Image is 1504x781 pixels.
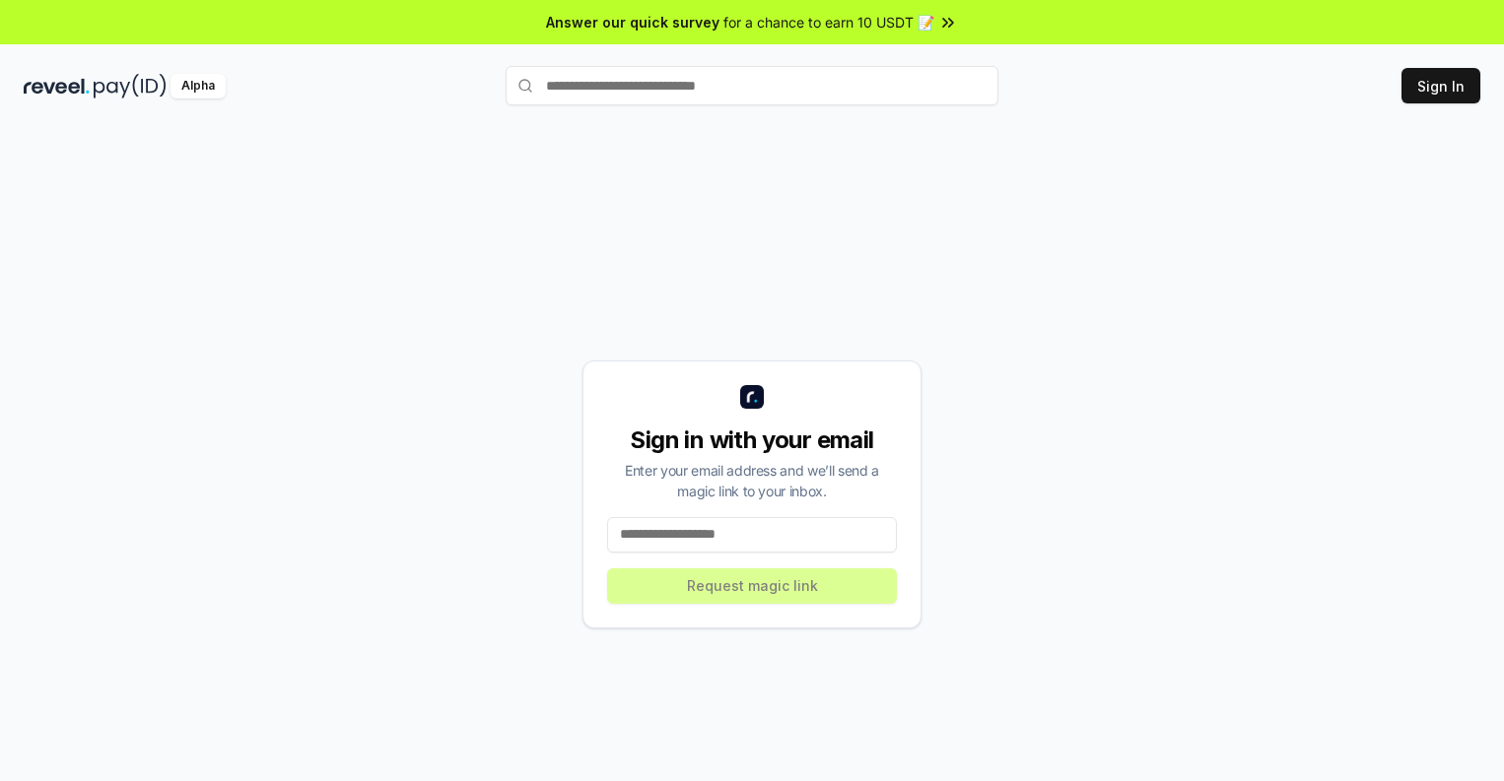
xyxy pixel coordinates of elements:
[723,12,934,33] span: for a chance to earn 10 USDT 📝
[607,424,897,456] div: Sign in with your email
[24,74,90,98] img: reveel_dark
[1401,68,1480,103] button: Sign In
[94,74,167,98] img: pay_id
[740,385,764,409] img: logo_small
[171,74,226,98] div: Alpha
[607,460,897,501] div: Enter your email address and we’ll send a magic link to your inbox.
[546,12,719,33] span: Answer our quick survey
